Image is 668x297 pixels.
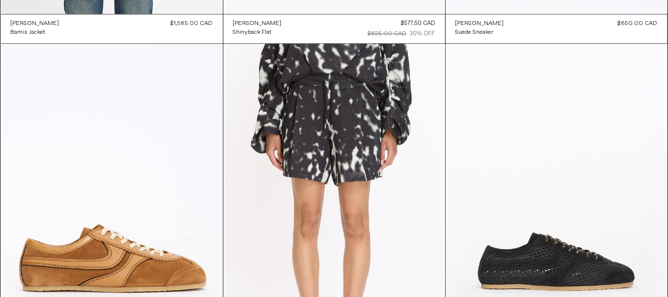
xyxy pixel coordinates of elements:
a: [PERSON_NAME] [233,19,282,28]
div: Bamis Jacket [11,28,46,37]
a: Bamis Jacket [11,28,59,37]
div: [PERSON_NAME] [11,20,59,28]
div: [PERSON_NAME] [233,20,282,28]
div: [PERSON_NAME] [455,20,504,28]
div: 30% OFF [410,29,435,38]
a: [PERSON_NAME] [11,19,59,28]
div: Shinyback Flat [233,28,272,37]
a: Suede Sneaker [455,28,504,37]
div: Suede Sneaker [455,28,494,37]
div: $650.00 CAD [618,19,658,28]
div: $1,585.00 CAD [171,19,213,28]
a: [PERSON_NAME] [455,19,504,28]
div: $577.50 CAD [401,19,435,28]
a: Shinyback Flat [233,28,282,37]
div: $825.00 CAD [368,29,407,38]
